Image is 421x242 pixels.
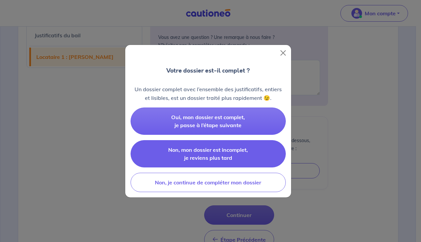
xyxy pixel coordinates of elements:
span: Non, je continue de compléter mon dossier [155,179,261,186]
button: Non, mon dossier est incomplet, je reviens plus tard [131,140,286,167]
button: Oui, mon dossier est complet, je passe à l’étape suivante [131,108,286,135]
button: Close [278,48,288,58]
p: Votre dossier est-il complet ? [166,66,250,75]
p: Un dossier complet avec l’ensemble des justificatifs, entiers et lisibles, est un dossier traité ... [131,85,286,102]
span: Oui, mon dossier est complet, je passe à l’étape suivante [171,114,245,128]
button: Non, je continue de compléter mon dossier [131,173,286,192]
span: Non, mon dossier est incomplet, je reviens plus tard [168,146,248,161]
